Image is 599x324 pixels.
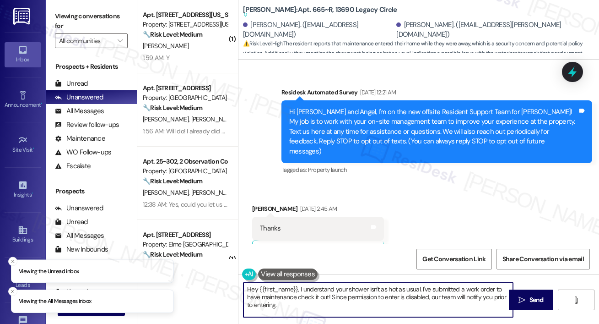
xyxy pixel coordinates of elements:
p: Viewing the All Messages inbox [19,297,92,306]
i:  [118,37,123,44]
div: Escalate [55,161,91,171]
span: Send [529,295,544,305]
strong: 🔧 Risk Level: Medium [143,30,202,38]
a: Site Visit • [5,132,41,157]
div: Prospects + Residents [46,62,137,71]
label: Viewing conversations for [55,9,128,33]
div: New Inbounds [55,245,108,254]
div: Property: [GEOGRAPHIC_DATA] [143,93,227,103]
div: Apt. [STREET_ADDRESS][US_STATE] [143,10,227,20]
div: [PERSON_NAME] [252,204,384,217]
div: Apt. 25~302, 2 Observation Court [143,157,227,166]
div: [PERSON_NAME]. ([EMAIL_ADDRESS][PERSON_NAME][DOMAIN_NAME]) [396,20,592,40]
div: Maintenance [55,134,105,143]
div: Review follow-ups [55,120,119,130]
a: Insights • [5,177,41,202]
span: • [33,145,34,152]
div: [DATE] 12:21 AM [358,88,396,97]
div: Apt. [STREET_ADDRESS] [143,230,227,240]
div: Property: [GEOGRAPHIC_DATA] [143,166,227,176]
div: Unread [55,217,88,227]
span: [PERSON_NAME] [191,188,237,197]
span: Get Conversation Link [422,254,486,264]
div: Property: Elme [GEOGRAPHIC_DATA] [143,240,227,249]
button: Close toast [8,287,17,296]
span: Property launch [308,166,346,174]
strong: 🔧 Risk Level: Medium [143,250,202,258]
span: [PERSON_NAME] [143,42,189,50]
div: Hi [PERSON_NAME] and Angel, I'm on the new offsite Resident Support Team for [PERSON_NAME]! My jo... [289,107,577,156]
textarea: Hey {{first_name}}, I understand your shower isn't as hot as usual. I've submitted a work order t... [243,283,513,317]
div: Residesk Automated Survey [281,88,592,100]
div: Property: [STREET_ADDRESS][US_STATE] [143,20,227,29]
div: Thanks [260,224,281,233]
div: WO Follow-ups [55,148,111,157]
strong: ⚠️ Risk Level: High [243,40,282,47]
div: 12:38 AM: Yes, could you let us know when maintenance will pick up the window AC unit? The HVAC g... [143,200,546,209]
span: • [32,190,33,197]
div: Apt. [STREET_ADDRESS] [143,83,227,93]
div: Unread [55,79,88,88]
strong: 🔧 Risk Level: Medium [143,104,202,112]
span: [PERSON_NAME] [143,188,191,197]
div: Unanswered [55,203,103,213]
b: [PERSON_NAME]: Apt. 665~R, 13690 Legacy Circle [243,5,397,20]
div: Unanswered [55,93,103,102]
a: Leads [5,268,41,292]
strong: 🔧 Risk Level: Medium [143,177,202,185]
i:  [518,297,525,304]
i:  [572,297,579,304]
span: [PERSON_NAME] [191,115,237,123]
a: Inbox [5,42,41,67]
a: Buildings [5,222,41,247]
div: Tagged as: [281,163,592,176]
p: Viewing the Unread inbox [19,267,79,275]
button: Get Conversation Link [416,249,491,269]
span: : The resident reports that maintenance entered their home while they were away, which is a secur... [243,39,599,68]
div: [PERSON_NAME]. ([EMAIL_ADDRESS][DOMAIN_NAME]) [243,20,394,40]
button: Share Conversation via email [496,249,590,269]
div: All Messages [55,106,104,116]
span: [PERSON_NAME] [143,115,191,123]
div: [DATE] 2:45 AM [298,204,337,214]
span: • [41,100,42,107]
span: Share Conversation via email [502,254,584,264]
div: 1:59 AM: Y [143,54,169,62]
div: Prospects [46,187,137,196]
button: Close toast [8,257,17,266]
button: Send [509,290,553,310]
input: All communities [59,33,113,48]
div: All Messages [55,231,104,241]
img: ResiDesk Logo [13,8,32,25]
